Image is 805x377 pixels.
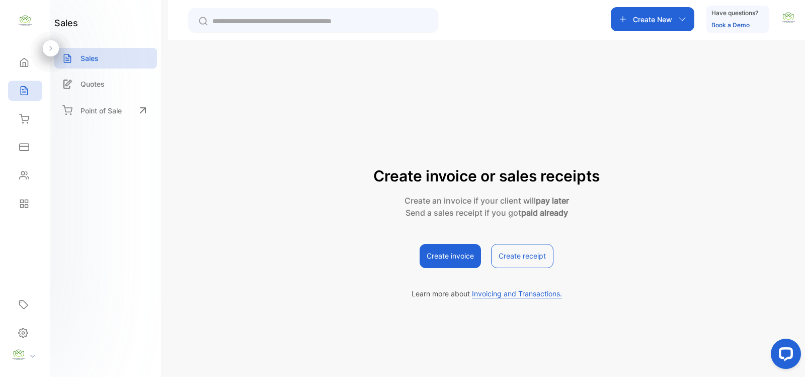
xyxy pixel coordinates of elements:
p: Have questions? [711,8,758,18]
p: Create an invoice if your client will [373,195,600,207]
button: Create invoice [420,244,481,268]
p: Create New [633,14,672,25]
p: Point of Sale [80,105,122,116]
strong: paid already [521,208,568,218]
p: Learn more about [412,288,562,299]
p: Quotes [80,79,105,89]
img: avatar [781,10,796,25]
h1: sales [54,16,78,30]
p: Send a sales receipt if you got [373,207,600,219]
button: Create New [611,7,694,31]
iframe: LiveChat chat widget [763,335,805,377]
strong: pay later [536,196,569,206]
a: Sales [54,48,157,69]
span: Invoicing and Transactions. [472,289,562,298]
img: profile [11,347,26,362]
button: avatar [781,7,796,31]
a: Point of Sale [54,99,157,121]
p: Create invoice or sales receipts [373,165,600,187]
p: Sales [80,53,99,64]
a: Book a Demo [711,21,750,29]
a: Quotes [54,74,157,94]
button: Create receipt [491,244,553,268]
img: logo [18,13,33,28]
